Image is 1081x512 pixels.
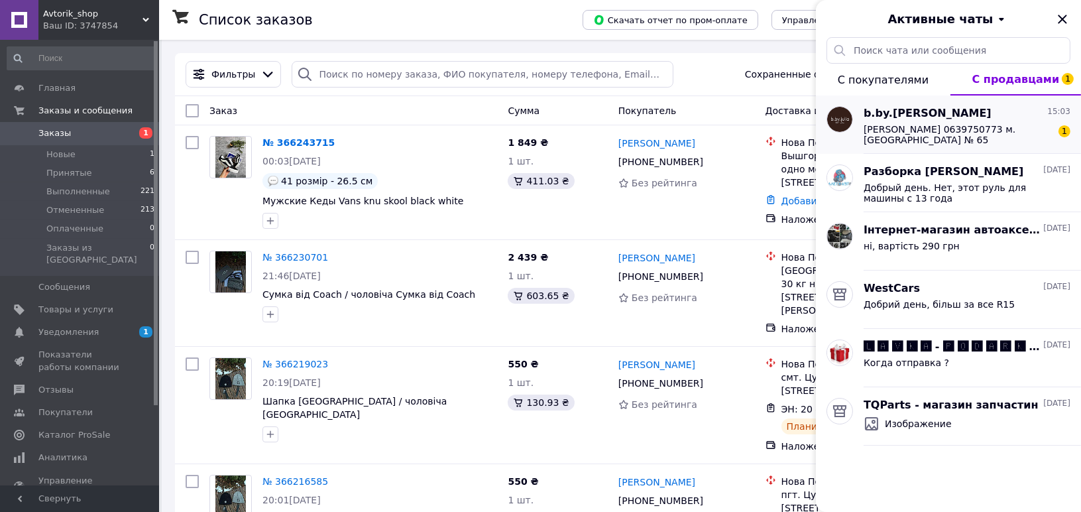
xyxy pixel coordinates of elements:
[38,407,93,418] span: Покупатели
[38,82,76,94] span: Главная
[150,223,154,235] span: 0
[46,149,76,160] span: Новые
[1043,281,1070,292] span: [DATE]
[618,137,695,150] a: [PERSON_NAME]
[209,251,252,293] a: Фото товару
[38,326,99,338] span: Уведомления
[150,242,154,266] span: 0
[593,14,748,26] span: Скачать отчет по пром-оплате
[816,387,1081,446] button: TQParts - магазин запчастин[DATE]Изображение
[827,341,852,365] img: 6328122152_w0_h128_6328122152.jpg
[816,96,1081,154] button: b.by.[PERSON_NAME]15:03[PERSON_NAME] 0639750773 м.[GEOGRAPHIC_DATA] № 651
[838,74,929,86] span: С покупателями
[7,46,156,70] input: Поиск
[864,182,1052,204] span: Добрый день. Нет, этот руль для машины с 13 года
[262,271,321,281] span: 21:46[DATE]
[781,322,931,336] div: Наложенный платеж
[262,359,328,369] a: № 366219023
[508,137,548,148] span: 1 849 ₴
[583,10,758,30] button: Скачать отчет по пром-оплате
[262,476,328,487] a: № 366216585
[1043,223,1070,234] span: [DATE]
[781,213,931,226] div: Наложенный платеж
[616,267,706,286] div: [PHONE_NUMBER]
[46,242,150,266] span: Заказы из [GEOGRAPHIC_DATA]
[1043,398,1070,409] span: [DATE]
[508,271,534,281] span: 1 шт.
[508,377,534,388] span: 1 шт.
[816,271,1081,329] button: WestCars[DATE]Добрий день, більш за все R15
[781,404,893,415] span: ЭН: 20 4512 6902 2641
[827,169,852,186] img: 3179777048_w0_h128_3179777048.jpg
[141,186,154,198] span: 221
[262,377,321,388] span: 20:19[DATE]
[150,167,154,179] span: 6
[43,8,142,20] span: Avtorik_shop
[864,340,1041,355] span: 🅻 🅰 🆅 🅺 🅰 - 🅿 🅾 🅳 🅰 🆁 🅺 🅾 🆅
[618,358,695,371] a: [PERSON_NAME]
[781,371,931,397] div: смт. Цумань, №1: вул. [STREET_ADDRESS]
[139,127,152,139] span: 1
[781,264,931,317] div: [GEOGRAPHIC_DATA], №141 (до 30 кг на одне місце): вул. [STREET_ADDRESS][PERSON_NAME], прим. 5/Н
[781,196,844,206] a: Добавить ЭН
[199,12,313,28] h1: Список заказов
[781,418,860,434] div: Планируемый
[781,475,931,488] div: Нова Пошта
[864,223,1041,238] span: Інтернет-магазин автоаксеcуарів Avtomagazin
[766,105,858,116] span: Доставка и оплата
[616,374,706,393] div: [PHONE_NUMBER]
[508,156,534,166] span: 1 шт.
[618,476,695,489] a: [PERSON_NAME]
[268,176,278,186] img: :speech_balloon:
[745,68,861,81] span: Сохраненные фильтры:
[1058,125,1070,137] span: 1
[38,105,133,117] span: Заказы и сообщения
[781,440,931,453] div: Наложенный платеж
[262,137,335,148] a: № 366243715
[864,357,949,368] span: Когда отправка ?
[885,417,952,430] span: Изображение
[816,64,950,96] button: С покупателями
[38,281,90,293] span: Сообщения
[816,212,1081,271] button: Інтернет-магазин автоаксеcуарів Avtomagazin[DATE]ні, вартість 290 грн
[781,357,931,371] div: Нова Пошта
[864,281,920,296] span: WestCars
[215,137,247,178] img: Фото товару
[38,304,113,316] span: Товары и услуги
[1062,73,1074,85] span: 1
[209,357,252,400] a: Фото товару
[632,292,697,303] span: Без рейтинга
[1043,340,1070,351] span: [DATE]
[888,11,994,28] span: Активные чаты
[46,223,103,235] span: Оплаченные
[950,64,1081,96] button: С продавцами1
[616,153,706,171] div: [PHONE_NUMBER]
[46,167,92,179] span: Принятые
[209,136,252,178] a: Фото товару
[782,15,886,25] span: Управление статусами
[816,154,1081,212] button: Разборка [PERSON_NAME][DATE]Добрый день. Нет, этот руль для машины с 13 года
[508,476,538,487] span: 550 ₴
[1054,11,1070,27] button: Закрыть
[508,252,548,263] span: 2 439 ₴
[292,61,673,88] input: Поиск по номеру заказа, ФИО покупателя, номеру телефона, Email, номеру накладной
[141,204,154,216] span: 213
[826,37,1070,64] input: Поиск чата или сообщения
[508,359,538,369] span: 550 ₴
[215,251,247,292] img: Фото товару
[864,398,1039,413] span: TQParts - магазин запчастин
[864,124,1052,145] span: [PERSON_NAME] 0639750773 м.[GEOGRAPHIC_DATA] № 65
[1047,106,1070,117] span: 15:03
[618,251,695,265] a: [PERSON_NAME]
[46,204,104,216] span: Отмененные
[771,10,897,30] button: Управление статусами
[618,105,677,116] span: Покупатель
[262,196,463,206] a: Мужские Кеды Vans knu skool black white
[262,289,475,300] a: Сумка від Coach / чоловіча Сумка від Coach
[508,495,534,505] span: 1 шт.
[211,68,255,81] span: Фильтры
[262,156,321,166] span: 00:03[DATE]
[281,176,372,186] span: 41 розмір - 26.5 см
